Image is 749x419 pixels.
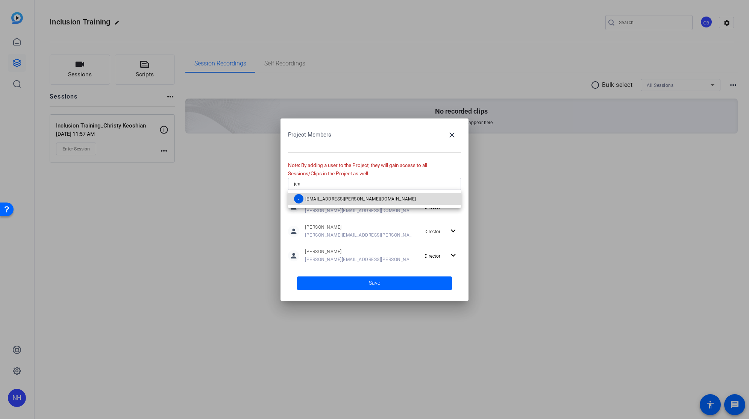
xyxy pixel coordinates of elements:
span: [PERSON_NAME] [305,224,416,230]
mat-icon: person [288,250,299,261]
mat-icon: close [447,131,456,140]
button: Director [422,200,461,214]
mat-icon: person [288,226,299,237]
mat-icon: expand_more [449,226,458,236]
div: Project Members [288,126,461,144]
span: [PERSON_NAME][EMAIL_ADDRESS][PERSON_NAME][DOMAIN_NAME] [305,232,416,238]
span: [EMAIL_ADDRESS][PERSON_NAME][DOMAIN_NAME] [305,196,416,202]
span: Save [369,279,380,287]
button: Save [297,276,452,290]
mat-icon: expand_more [449,251,458,260]
span: Director [425,205,440,210]
span: [PERSON_NAME] [305,249,416,255]
button: Director [422,249,461,263]
span: [PERSON_NAME][EMAIL_ADDRESS][PERSON_NAME][DOMAIN_NAME] [305,257,416,263]
span: Director [425,254,440,259]
input: Add others: Type email or team members name [294,179,455,188]
button: Director [422,225,461,238]
span: Note: By adding a user to the Project, they will gain access to all Sessions/Clips in the Project... [288,162,427,177]
span: [PERSON_NAME][EMAIL_ADDRESS][DOMAIN_NAME] [305,208,416,214]
div: J [294,194,303,203]
span: Director [425,229,440,234]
